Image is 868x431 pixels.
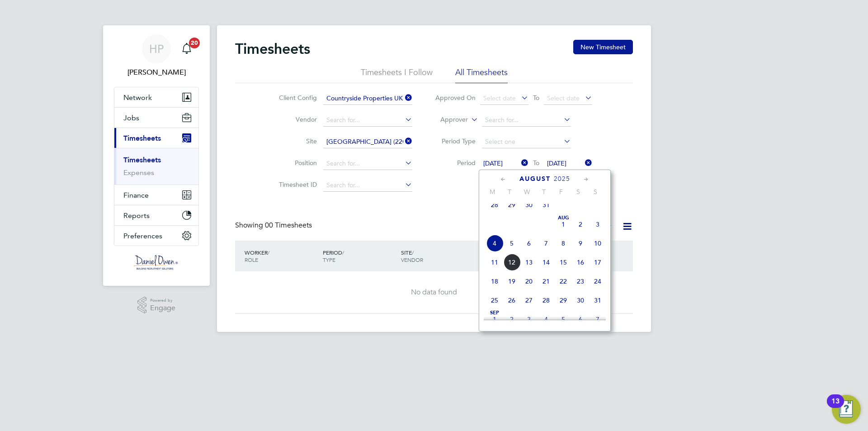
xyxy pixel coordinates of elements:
[342,249,344,256] span: /
[486,311,503,328] span: 1
[572,216,589,233] span: 2
[555,216,572,220] span: Aug
[486,292,503,309] span: 25
[547,159,566,167] span: [DATE]
[149,43,164,55] span: HP
[573,40,633,54] button: New Timesheet
[832,395,861,424] button: Open Resource Center, 13 new notifications
[503,273,520,290] span: 19
[530,157,542,169] span: To
[427,115,468,124] label: Approver
[518,188,535,196] span: W
[321,244,399,268] div: PERIOD
[323,136,412,148] input: Search for...
[123,114,139,122] span: Jobs
[538,311,555,328] span: 4
[114,148,198,185] div: Timesheets
[114,34,199,78] a: HP[PERSON_NAME]
[268,249,269,256] span: /
[137,297,176,314] a: Powered byEngage
[123,168,154,177] a: Expenses
[555,254,572,271] span: 15
[519,175,551,183] span: August
[484,188,501,196] span: M
[150,297,175,304] span: Powered by
[555,273,572,290] span: 22
[503,196,520,213] span: 29
[503,311,520,328] span: 2
[323,179,412,192] input: Search for...
[276,94,317,102] label: Client Config
[483,94,516,102] span: Select date
[589,311,606,328] span: 7
[486,254,503,271] span: 11
[114,108,198,128] button: Jobs
[538,235,555,252] span: 7
[572,235,589,252] span: 9
[235,221,314,230] div: Showing
[245,256,258,263] span: ROLE
[123,156,161,164] a: Timesheets
[123,191,149,199] span: Finance
[114,67,199,78] span: Harry Pryke
[323,92,412,105] input: Search for...
[520,273,538,290] span: 20
[555,235,572,252] span: 8
[265,221,312,230] span: 00 Timesheets
[503,254,520,271] span: 12
[483,159,503,167] span: [DATE]
[501,188,518,196] span: T
[103,25,210,286] nav: Main navigation
[520,235,538,252] span: 6
[123,211,150,220] span: Reports
[589,216,606,233] span: 3
[323,114,412,127] input: Search for...
[276,115,317,123] label: Vendor
[435,94,476,102] label: Approved On
[538,196,555,213] span: 31
[114,128,198,148] button: Timesheets
[589,235,606,252] span: 10
[520,196,538,213] span: 30
[244,288,624,297] div: No data found
[435,137,476,145] label: Period Type
[547,94,580,102] span: Select date
[276,180,317,189] label: Timesheet ID
[486,196,503,213] span: 28
[572,292,589,309] span: 30
[134,255,179,270] img: danielowen-logo-retina.png
[114,255,199,270] a: Go to home page
[589,254,606,271] span: 17
[555,216,572,233] span: 1
[589,292,606,309] span: 31
[399,244,477,268] div: SITE
[114,226,198,246] button: Preferences
[242,244,321,268] div: WORKER
[189,38,200,48] span: 20
[276,159,317,167] label: Position
[178,34,196,63] a: 20
[572,311,589,328] span: 6
[486,273,503,290] span: 18
[150,304,175,312] span: Engage
[123,232,162,240] span: Preferences
[555,292,572,309] span: 29
[530,92,542,104] span: To
[486,235,503,252] span: 4
[123,134,161,142] span: Timesheets
[538,292,555,309] span: 28
[589,273,606,290] span: 24
[486,311,503,315] span: Sep
[587,188,604,196] span: S
[552,188,570,196] span: F
[114,185,198,205] button: Finance
[482,136,571,148] input: Select one
[520,311,538,328] span: 3
[570,188,587,196] span: S
[323,157,412,170] input: Search for...
[503,292,520,309] span: 26
[554,175,570,183] span: 2025
[520,254,538,271] span: 13
[572,254,589,271] span: 16
[455,67,508,83] li: All Timesheets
